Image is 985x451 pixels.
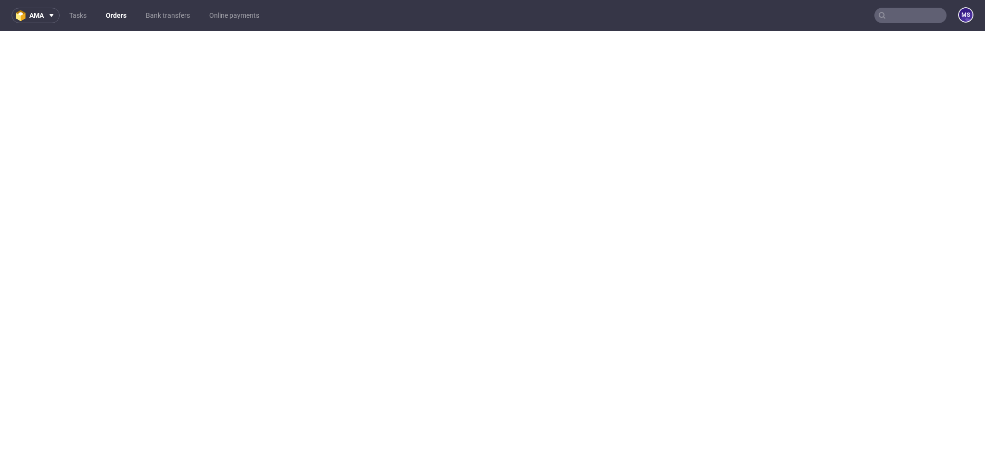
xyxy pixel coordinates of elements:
[12,8,60,23] button: ama
[140,8,196,23] a: Bank transfers
[100,8,132,23] a: Orders
[16,10,29,21] img: logo
[29,12,44,19] span: ama
[959,8,972,22] figcaption: MS
[203,8,265,23] a: Online payments
[63,8,92,23] a: Tasks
